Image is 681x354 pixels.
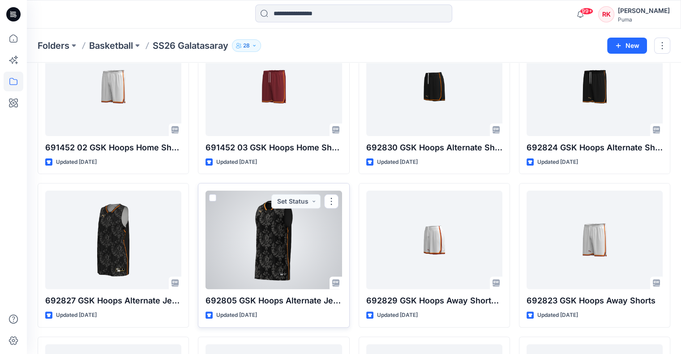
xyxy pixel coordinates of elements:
p: Updated [DATE] [537,311,578,320]
p: 691452 02 GSK Hoops Home Shorts 2 [45,141,181,154]
p: Updated [DATE] [216,311,257,320]
p: Updated [DATE] [377,311,418,320]
div: RK [598,6,614,22]
p: Updated [DATE] [56,311,97,320]
p: 692824 GSK Hoops Alternate Shorts [527,141,663,154]
p: Updated [DATE] [56,158,97,167]
p: 692805 GSK Hoops Alternate Jersey [206,294,342,307]
p: 692829 GSK Hoops Away Shorts W [366,294,502,307]
p: 692830 GSK Hoops Alternate Shorts W [366,141,502,154]
p: Updated [DATE] [377,158,418,167]
a: 691452 02 GSK Hoops Home Shorts 2 [45,38,181,136]
a: 692823 GSK Hoops Away Shorts [527,191,663,289]
a: Folders [38,39,69,52]
a: 692805 GSK Hoops Alternate Jersey [206,191,342,289]
p: 692823 GSK Hoops Away Shorts [527,294,663,307]
p: Updated [DATE] [537,158,578,167]
a: 692830 GSK Hoops Alternate Shorts W [366,38,502,136]
p: 691452 03 GSK Hoops Home Shorts 2 [206,141,342,154]
a: 691452 03 GSK Hoops Home Shorts 2 [206,38,342,136]
a: Basketball [89,39,133,52]
span: 99+ [580,8,593,15]
p: SS26 Galatasaray [153,39,228,52]
a: 692827 GSK Hoops Alternate Jersey W [45,191,181,289]
p: Updated [DATE] [216,158,257,167]
p: 28 [243,41,250,51]
a: 692829 GSK Hoops Away Shorts W [366,191,502,289]
div: [PERSON_NAME] [618,5,670,16]
p: 692827 GSK Hoops Alternate Jersey W [45,294,181,307]
button: New [607,38,647,54]
div: Puma [618,16,670,23]
button: 28 [232,39,261,52]
a: 692824 GSK Hoops Alternate Shorts [527,38,663,136]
